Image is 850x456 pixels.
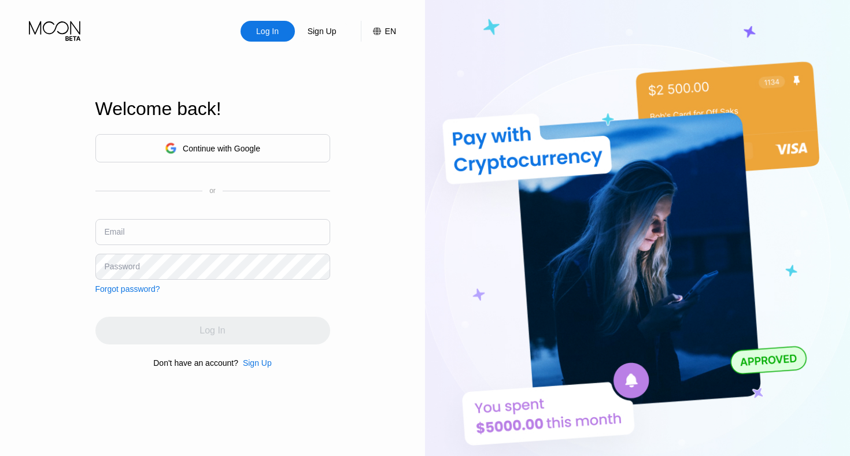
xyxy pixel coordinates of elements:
[238,358,272,368] div: Sign Up
[183,144,260,153] div: Continue with Google
[255,25,280,37] div: Log In
[243,358,272,368] div: Sign Up
[95,134,330,162] div: Continue with Google
[385,27,396,36] div: EN
[105,227,125,236] div: Email
[95,284,160,294] div: Forgot password?
[209,187,216,195] div: or
[95,98,330,120] div: Welcome back!
[153,358,238,368] div: Don't have an account?
[105,262,140,271] div: Password
[241,21,295,42] div: Log In
[361,21,396,42] div: EN
[306,25,338,37] div: Sign Up
[295,21,349,42] div: Sign Up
